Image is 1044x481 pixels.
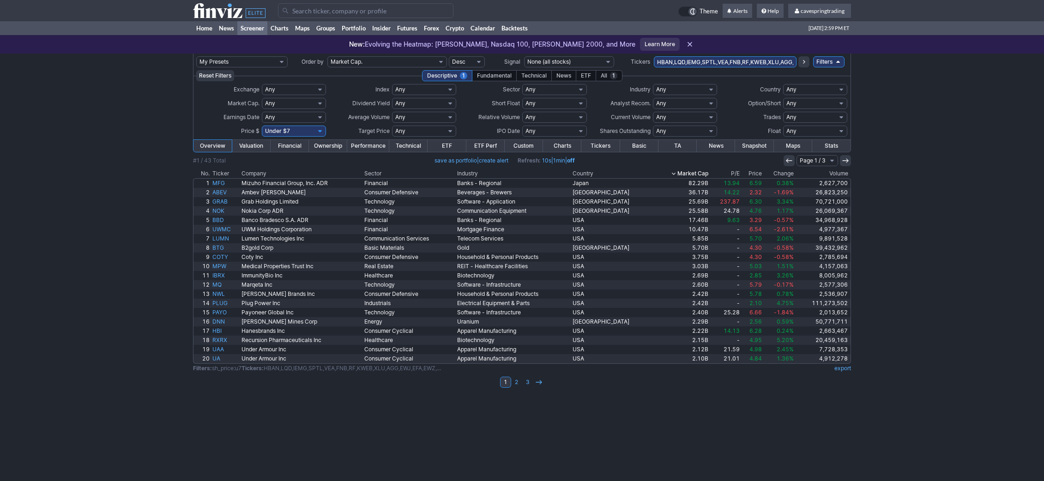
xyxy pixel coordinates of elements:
a: Banks - Regional [456,216,572,225]
a: Communication Equipment [456,206,572,216]
a: - [710,271,741,280]
span: 2.32 [749,189,762,196]
a: -0.57% [763,216,795,225]
a: 2.42B [653,299,710,308]
span: 237.87 [720,198,740,205]
a: Household & Personal Products [456,253,572,262]
a: 26,069,367 [795,206,851,216]
a: MQ [211,280,240,289]
a: 9 [193,253,211,262]
span: -2.61% [774,226,794,233]
a: Healthcare [363,271,456,280]
div: Technical [516,70,552,81]
a: [GEOGRAPHIC_DATA] [571,243,653,253]
a: USA [571,336,653,345]
span: 2.56 [749,318,762,325]
span: 4.30 [749,253,762,260]
a: PLUG [211,299,240,308]
a: 21.59 [710,345,741,354]
a: Banks - Regional [456,179,572,188]
span: 1.51% [777,263,794,270]
a: 2 [193,188,211,197]
a: ABEV [211,188,240,197]
a: PAYO [211,308,240,317]
a: 4 [193,206,211,216]
a: 39,432,962 [795,243,851,253]
a: USA [571,262,653,271]
a: 25.58B [653,206,710,216]
a: Consumer Cyclical [363,326,456,336]
a: Consumer Defensive [363,289,456,299]
span: 0.78% [777,290,794,297]
a: 3.03B [653,262,710,271]
a: 2.69B [653,271,710,280]
span: -1.84% [774,309,794,316]
a: 1.17% [763,206,795,216]
a: 5.78 [741,289,763,299]
a: Filters [813,56,845,67]
a: Consumer Defensive [363,188,456,197]
a: -0.58% [763,243,795,253]
a: Banco Bradesco S.A. ADR [240,216,363,225]
span: 5.03 [749,263,762,270]
a: 2,627,700 [795,179,851,188]
span: 3.29 [749,216,762,223]
a: 4.95 [741,336,763,345]
div: Descriptive [422,70,472,81]
a: Energy [363,317,456,326]
a: 2,013,652 [795,308,851,317]
span: | [434,156,508,165]
a: cavespringtrading [788,4,851,18]
a: 24.78 [710,206,741,216]
span: 6.54 [749,226,762,233]
a: - [710,336,741,345]
a: 2.06% [763,234,795,243]
span: 2.06% [777,235,794,242]
span: 3.26% [777,272,794,279]
a: save as portfolio [434,157,477,164]
a: IBRX [211,271,240,280]
a: USA [571,253,653,262]
a: -0.17% [763,280,795,289]
a: 3.29 [741,216,763,225]
a: 14.13 [710,326,741,336]
a: News [216,21,237,35]
a: 8,005,962 [795,271,851,280]
a: 2,577,306 [795,280,851,289]
a: Valuation [232,140,270,152]
a: Futures [394,21,421,35]
a: Telecom Services [456,234,572,243]
a: USA [571,326,653,336]
a: -1.69% [763,188,795,197]
a: NOK [211,206,240,216]
a: 9.63 [710,216,741,225]
a: 14.22 [710,188,741,197]
a: BBD [211,216,240,225]
a: Medical Properties Trust Inc [240,262,363,271]
a: - [710,253,741,262]
a: UWM Holdings Corporation [240,225,363,234]
span: 1.17% [777,207,794,214]
a: [GEOGRAPHIC_DATA] [571,317,653,326]
a: 2.29B [653,317,710,326]
a: 0.38% [763,179,795,188]
a: GRAB [211,197,240,206]
span: 2.10 [749,300,762,307]
a: - [710,262,741,271]
a: 2.22B [653,326,710,336]
a: 3.26% [763,271,795,280]
span: 6.30 [749,198,762,205]
span: 4.95 [749,337,762,343]
a: ETF Perf [466,140,505,152]
a: UAA [211,345,240,354]
div: All [596,70,622,81]
a: - [710,234,741,243]
input: Search [278,3,453,18]
a: Basic [620,140,658,152]
a: 25.28 [710,308,741,317]
span: 6.59 [749,180,762,186]
span: 5.79 [749,281,762,288]
a: Technology [363,197,456,206]
a: Groups [313,21,338,35]
a: Charts [543,140,581,152]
